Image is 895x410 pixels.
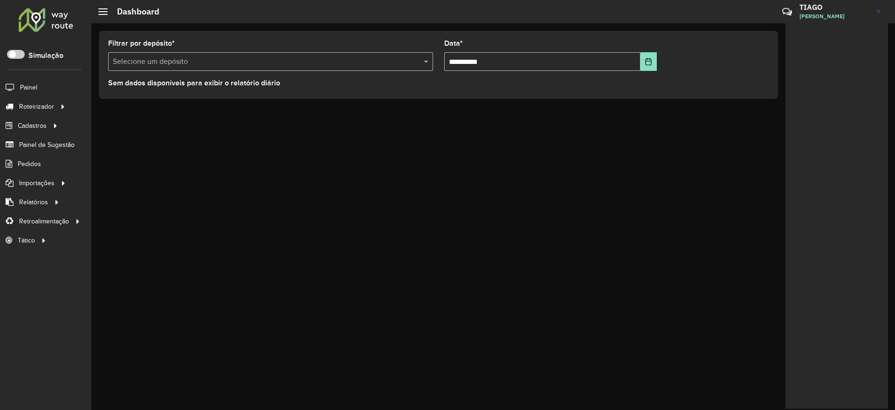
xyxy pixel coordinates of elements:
span: Pedidos [18,159,41,169]
span: Painel [20,83,37,92]
h3: TIAGO [799,3,869,12]
label: Sem dados disponíveis para exibir o relatório diário [108,77,280,89]
span: Importações [19,178,55,188]
a: Contato Rápido [777,2,797,22]
label: Simulação [28,50,63,61]
span: Relatórios [19,197,48,207]
span: Roteirizador [19,102,54,111]
label: Filtrar por depósito [108,38,175,49]
span: Painel de Sugestão [19,140,75,150]
label: Data [444,38,463,49]
span: Cadastros [18,121,47,131]
h2: Dashboard [108,7,159,17]
button: Choose Date [640,52,657,71]
span: [PERSON_NAME] [799,12,869,21]
span: Retroalimentação [19,216,69,226]
span: Tático [18,236,35,245]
